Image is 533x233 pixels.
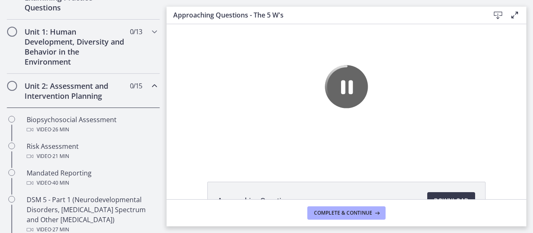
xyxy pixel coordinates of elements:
div: Mandated Reporting [27,168,157,188]
span: 0 / 15 [130,81,142,91]
button: Complete & continue [307,206,386,220]
div: Risk Assessment [27,141,157,161]
h2: Unit 1: Human Development, Diversity and Behavior in the Environment [25,27,126,67]
div: Video [27,178,157,188]
a: Download [427,192,475,209]
span: 0 / 13 [130,27,142,37]
span: · 26 min [51,125,69,135]
span: Complete & continue [314,210,372,216]
span: · 40 min [51,178,69,188]
h3: Approaching Questions - The 5 W's [173,10,476,20]
span: Approaching Questions [218,195,293,205]
div: Video [27,125,157,135]
iframe: Video Lesson [167,24,526,163]
div: Video [27,151,157,161]
span: · 21 min [51,151,69,161]
h2: Unit 2: Assessment and Intervention Planning [25,81,126,101]
div: Biopsychosocial Assessment [27,115,157,135]
span: Download [434,195,468,205]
